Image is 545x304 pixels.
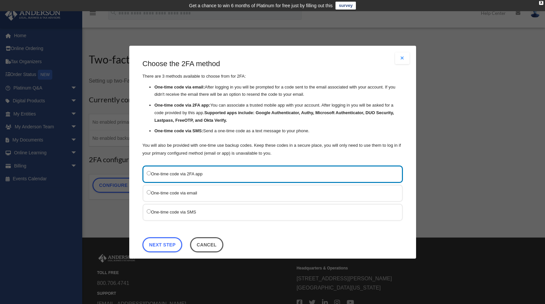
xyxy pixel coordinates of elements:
button: Close modal [395,52,409,64]
p: You will also be provided with one-time use backup codes. Keep these codes in a secure place, you... [142,141,403,157]
strong: One-time code via email: [154,84,205,89]
li: Send a one-time code as a text message to your phone. [154,127,403,135]
label: One-time code via email [147,189,392,197]
li: You can associate a trusted mobile app with your account. After logging in you will be asked for ... [154,102,403,124]
a: survey [335,2,356,10]
strong: One-time code via 2FA app: [154,103,210,108]
label: One-time code via SMS [147,208,392,216]
label: One-time code via 2FA app [147,169,392,178]
li: After logging in you will be prompted for a code sent to the email associated with your account. ... [154,83,403,98]
button: Close this dialog window [190,237,223,252]
h3: Choose the 2FA method [142,59,403,69]
strong: Supported apps include: Google Authenticator, Authy, Microsoft Authenticator, DUO Security, Lastp... [154,110,394,122]
a: Next Step [142,237,182,252]
div: Get a chance to win 6 months of Platinum for free just by filling out this [189,2,333,10]
input: One-time code via 2FA app [147,171,151,175]
div: There are 3 methods available to choose from for 2FA: [142,59,403,157]
strong: One-time code via SMS: [154,128,203,133]
input: One-time code via SMS [147,209,151,213]
div: close [539,1,543,5]
input: One-time code via email [147,190,151,194]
